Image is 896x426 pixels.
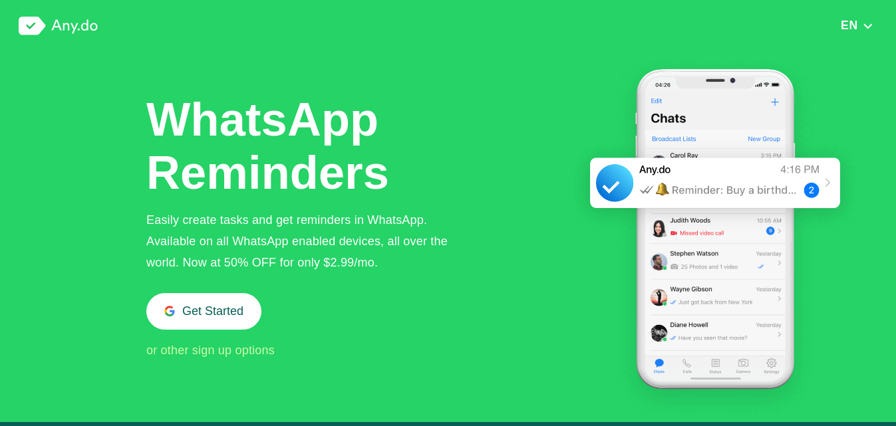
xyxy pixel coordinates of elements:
[837,18,877,33] button: EN
[146,93,392,199] h1: WhatsApp Reminders
[572,52,858,422] img: WhatsApp Tasks & Reminders
[19,17,98,35] img: logo
[146,293,261,330] button: Get Started
[862,21,873,31] img: down
[146,209,470,273] div: Easily create tasks and get reminders in WhatsApp. Available on all WhatsApp enabled devices, all...
[841,19,858,32] span: EN
[146,344,275,357] span: or other sign up options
